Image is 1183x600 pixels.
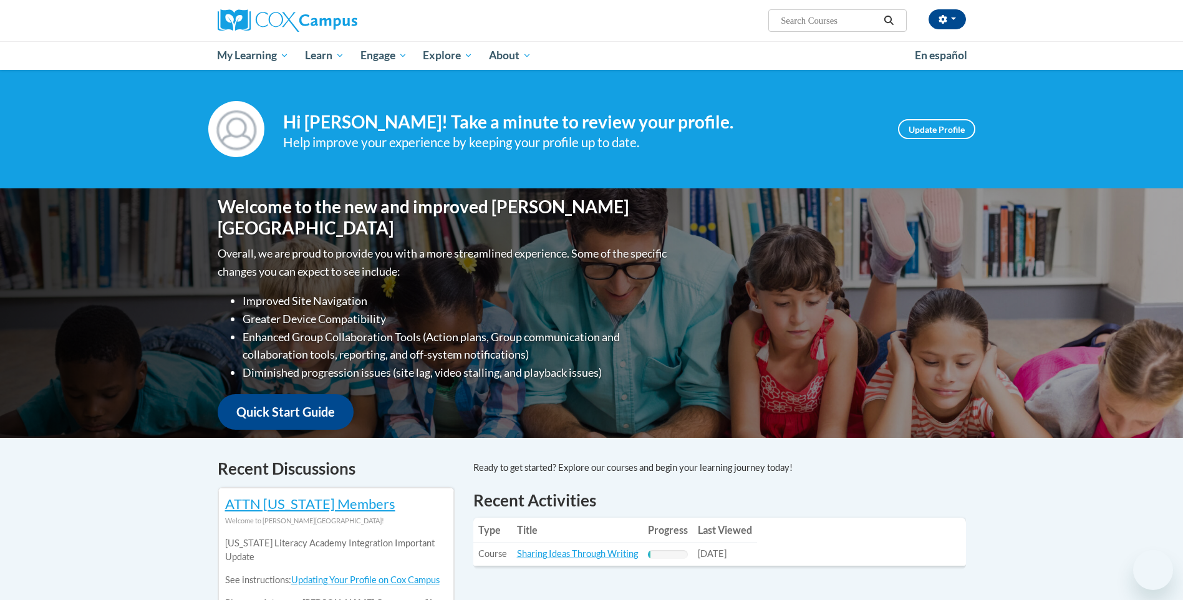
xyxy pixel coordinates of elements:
[929,9,966,29] button: Account Settings
[297,41,352,70] a: Learn
[473,518,512,543] th: Type
[648,550,650,559] div: Progress, %
[225,573,447,587] p: See instructions:
[415,41,481,70] a: Explore
[210,41,297,70] a: My Learning
[218,394,354,430] a: Quick Start Guide
[512,518,643,543] th: Title
[243,310,670,328] li: Greater Device Compatibility
[218,9,357,32] img: Cox Campus
[283,132,879,153] div: Help improve your experience by keeping your profile up to date.
[780,13,879,28] input: Search Courses
[473,489,966,511] h1: Recent Activities
[643,518,693,543] th: Progress
[218,457,455,481] h4: Recent Discussions
[225,495,395,512] a: ATTN [US_STATE] Members
[915,49,967,62] span: En español
[217,48,289,63] span: My Learning
[360,48,407,63] span: Engage
[243,292,670,310] li: Improved Site Navigation
[481,41,539,70] a: About
[423,48,473,63] span: Explore
[208,101,264,157] img: Profile Image
[199,41,985,70] div: Main menu
[225,536,447,564] p: [US_STATE] Literacy Academy Integration Important Update
[218,196,670,238] h1: Welcome to the new and improved [PERSON_NAME][GEOGRAPHIC_DATA]
[243,328,670,364] li: Enhanced Group Collaboration Tools (Action plans, Group communication and collaboration tools, re...
[243,364,670,382] li: Diminished progression issues (site lag, video stalling, and playback issues)
[283,112,879,133] h4: Hi [PERSON_NAME]! Take a minute to review your profile.
[693,518,757,543] th: Last Viewed
[291,574,440,585] a: Updating Your Profile on Cox Campus
[478,548,507,559] span: Course
[898,119,975,139] a: Update Profile
[879,13,898,28] button: Search
[698,548,727,559] span: [DATE]
[907,42,975,69] a: En español
[225,514,447,528] div: Welcome to [PERSON_NAME][GEOGRAPHIC_DATA]!
[218,244,670,281] p: Overall, we are proud to provide you with a more streamlined experience. Some of the specific cha...
[352,41,415,70] a: Engage
[489,48,531,63] span: About
[1133,550,1173,590] iframe: Button to launch messaging window
[305,48,344,63] span: Learn
[218,9,455,32] a: Cox Campus
[517,548,638,559] a: Sharing Ideas Through Writing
